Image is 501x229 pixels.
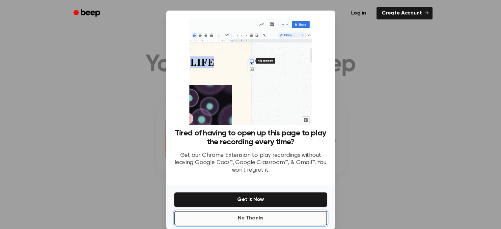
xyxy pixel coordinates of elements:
[345,6,373,21] a: Log in
[376,7,432,19] a: Create Account
[174,211,327,225] button: No Thanks
[174,152,327,174] p: Get our Chrome Extension to play recordings without leaving Google Docs™, Google Classroom™, & Gm...
[189,18,312,125] img: Beep extension in action
[174,192,327,207] button: Get It Now
[174,129,327,147] h3: Tired of having to open up this page to play the recording every time?
[69,7,106,20] a: Beep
